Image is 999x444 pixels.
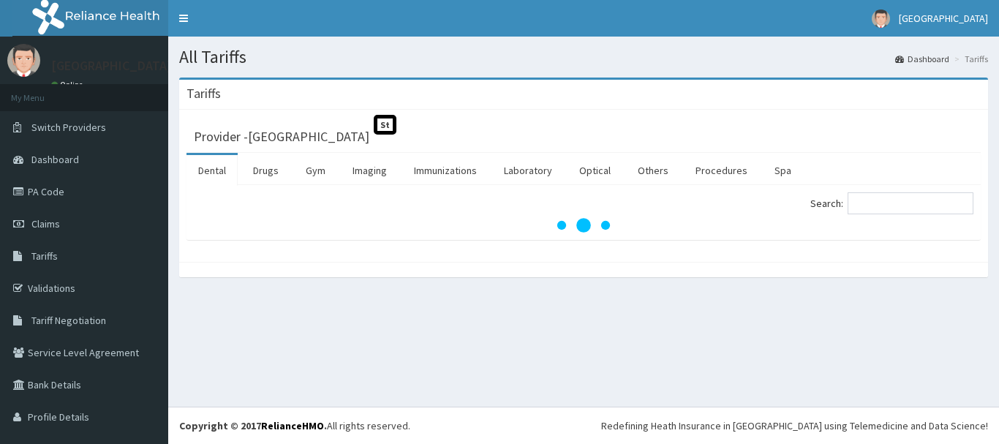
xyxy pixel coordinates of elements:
img: User Image [872,10,890,28]
span: St [374,115,396,135]
li: Tariffs [951,53,988,65]
div: Redefining Heath Insurance in [GEOGRAPHIC_DATA] using Telemedicine and Data Science! [601,418,988,433]
span: Switch Providers [31,121,106,134]
h3: Tariffs [186,87,221,100]
a: Dental [186,155,238,186]
a: Immunizations [402,155,489,186]
span: Tariffs [31,249,58,263]
label: Search: [810,192,973,214]
a: Others [626,155,680,186]
svg: audio-loading [554,196,613,255]
span: Dashboard [31,153,79,166]
a: Laboratory [492,155,564,186]
a: Gym [294,155,337,186]
span: Claims [31,217,60,230]
footer: All rights reserved. [168,407,999,444]
strong: Copyright © 2017 . [179,419,327,432]
a: Dashboard [895,53,949,65]
span: [GEOGRAPHIC_DATA] [899,12,988,25]
a: Procedures [684,155,759,186]
a: Spa [763,155,803,186]
a: Imaging [341,155,399,186]
a: Drugs [241,155,290,186]
a: RelianceHMO [261,419,324,432]
p: [GEOGRAPHIC_DATA] [51,59,172,72]
img: User Image [7,44,40,77]
h3: Provider - [GEOGRAPHIC_DATA] [194,130,369,143]
a: Optical [568,155,622,186]
span: Tariff Negotiation [31,314,106,327]
h1: All Tariffs [179,48,988,67]
input: Search: [848,192,973,214]
a: Online [51,80,86,90]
